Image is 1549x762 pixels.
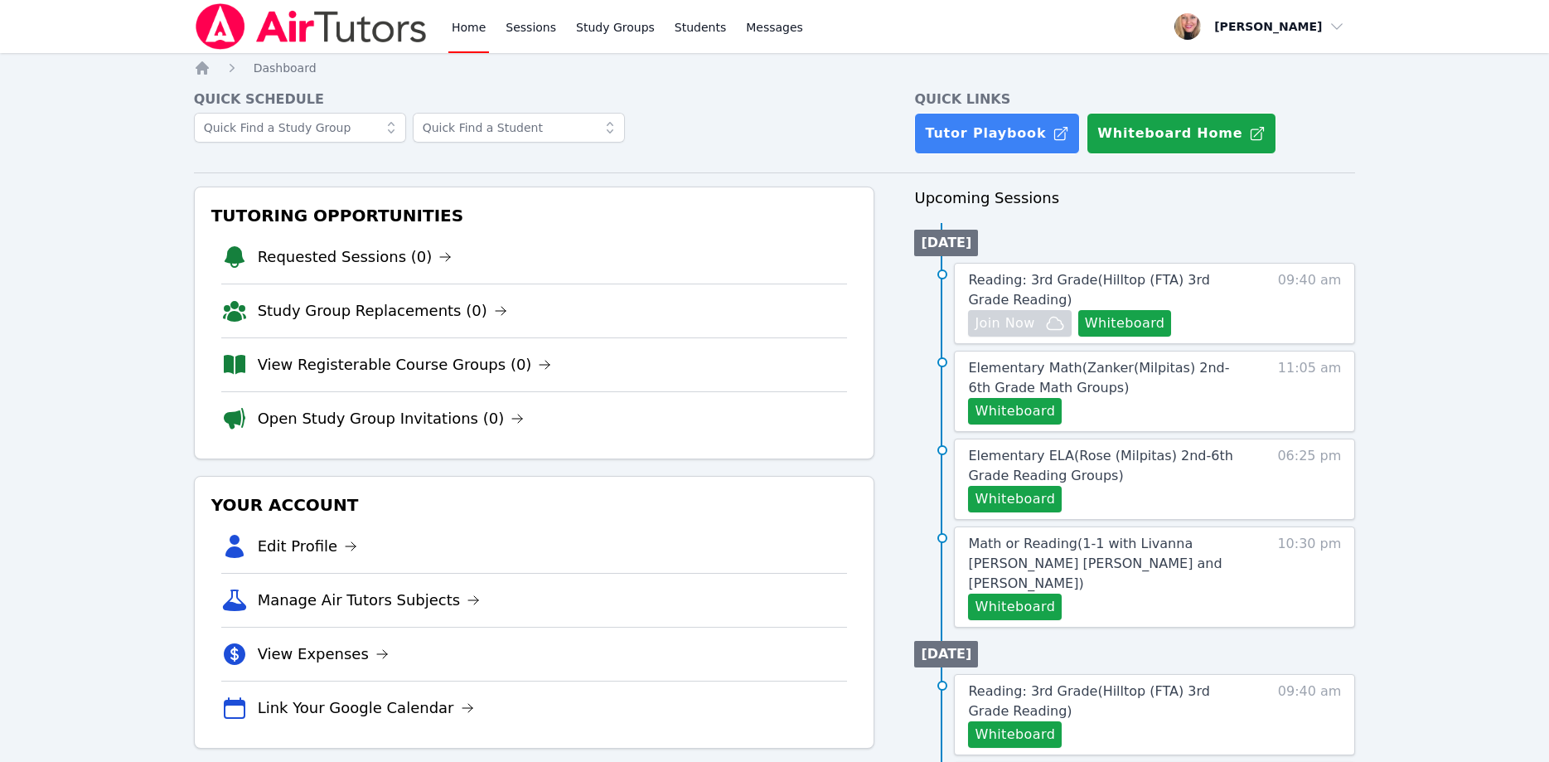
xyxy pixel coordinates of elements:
[746,19,803,36] span: Messages
[258,353,552,376] a: View Registerable Course Groups (0)
[1278,358,1342,425] span: 11:05 am
[1277,446,1341,512] span: 06:25 pm
[208,490,861,520] h3: Your Account
[194,3,428,50] img: Air Tutors
[194,113,406,143] input: Quick Find a Study Group
[968,682,1247,721] a: Reading: 3rd Grade(Hilltop (FTA) 3rd Grade Reading)
[194,60,1356,76] nav: Breadcrumb
[914,187,1355,210] h3: Upcoming Sessions
[914,113,1080,154] a: Tutor Playbook
[258,245,453,269] a: Requested Sessions (0)
[968,594,1062,620] button: Whiteboard
[413,113,625,143] input: Quick Find a Student
[258,407,525,430] a: Open Study Group Invitations (0)
[1078,310,1172,337] button: Whiteboard
[975,313,1034,333] span: Join Now
[254,60,317,76] a: Dashboard
[968,272,1209,308] span: Reading: 3rd Grade ( Hilltop (FTA) 3rd Grade Reading )
[968,536,1222,591] span: Math or Reading ( 1-1 with Livanna [PERSON_NAME] [PERSON_NAME] and [PERSON_NAME] )
[258,643,389,666] a: View Expenses
[258,589,481,612] a: Manage Air Tutors Subjects
[258,535,358,558] a: Edit Profile
[968,486,1062,512] button: Whiteboard
[208,201,861,231] h3: Tutoring Opportunities
[968,534,1247,594] a: Math or Reading(1-1 with Livanna [PERSON_NAME] [PERSON_NAME] and [PERSON_NAME])
[968,360,1229,396] span: Elementary Math ( Zanker(Milpitas) 2nd-6th Grade Math Groups )
[1277,534,1341,620] span: 10:30 pm
[258,696,474,720] a: Link Your Google Calendar
[968,446,1247,486] a: Elementary ELA(Rose (Milpitas) 2nd-6th Grade Reading Groups)
[914,230,978,256] li: [DATE]
[968,358,1247,398] a: Elementary Math(Zanker(Milpitas) 2nd-6th Grade Math Groups)
[968,721,1062,748] button: Whiteboard
[1087,113,1276,154] button: Whiteboard Home
[254,61,317,75] span: Dashboard
[914,641,978,667] li: [DATE]
[914,90,1355,109] h4: Quick Links
[968,683,1209,719] span: Reading: 3rd Grade ( Hilltop (FTA) 3rd Grade Reading )
[1278,270,1342,337] span: 09:40 am
[968,270,1247,310] a: Reading: 3rd Grade(Hilltop (FTA) 3rd Grade Reading)
[258,299,507,323] a: Study Group Replacements (0)
[1278,682,1342,748] span: 09:40 am
[968,310,1071,337] button: Join Now
[968,398,1062,425] button: Whiteboard
[194,90,875,109] h4: Quick Schedule
[968,448,1232,483] span: Elementary ELA ( Rose (Milpitas) 2nd-6th Grade Reading Groups )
